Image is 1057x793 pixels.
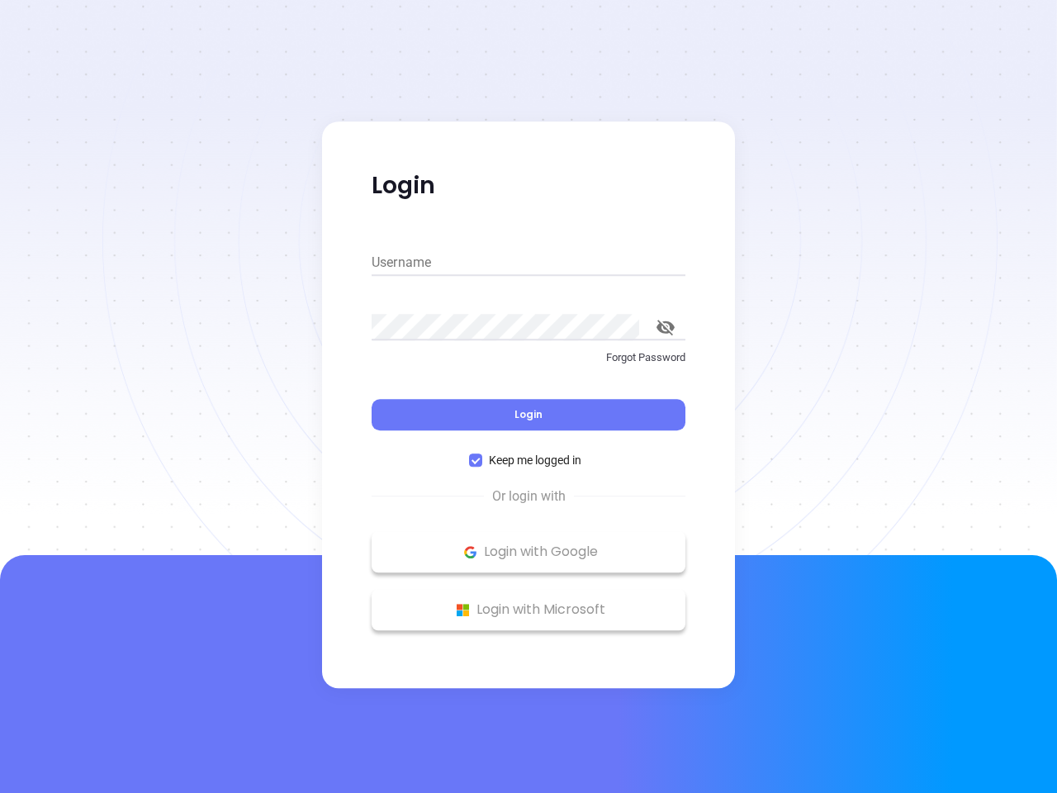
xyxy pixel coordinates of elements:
img: Google Logo [460,542,481,563]
button: toggle password visibility [646,307,685,347]
p: Login with Microsoft [380,597,677,622]
p: Forgot Password [372,349,685,366]
p: Login [372,171,685,201]
button: Google Logo Login with Google [372,531,685,572]
button: Microsoft Logo Login with Microsoft [372,589,685,630]
span: Or login with [484,487,574,506]
p: Login with Google [380,539,677,564]
span: Login [514,407,543,421]
button: Login [372,399,685,430]
a: Forgot Password [372,349,685,379]
img: Microsoft Logo [453,600,473,620]
span: Keep me logged in [482,451,588,469]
